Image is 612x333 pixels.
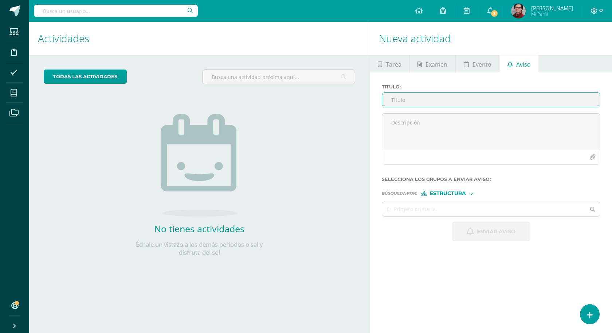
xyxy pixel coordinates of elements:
[456,55,499,72] a: Evento
[516,56,531,73] span: Aviso
[472,56,491,73] span: Evento
[382,93,600,107] input: Titulo
[161,114,238,217] img: no_activities.png
[382,202,586,216] input: Ej. Primero primaria
[531,11,573,17] span: Mi Perfil
[477,223,515,241] span: Enviar aviso
[511,4,526,18] img: c9a93b4e3ae5c871dba39c2d8a78a895.png
[38,22,361,55] h1: Actividades
[370,55,409,72] a: Tarea
[490,9,498,17] span: 3
[410,55,455,72] a: Examen
[430,191,466,195] span: Estructura
[379,22,603,55] h1: Nueva actividad
[386,56,401,73] span: Tarea
[531,4,573,12] span: [PERSON_NAME]
[499,55,538,72] a: Aviso
[203,70,354,84] input: Busca una actividad próxima aquí...
[452,222,530,241] button: Enviar aviso
[126,222,272,235] h2: No tienes actividades
[421,191,475,196] div: [object Object]
[382,191,417,195] span: Búsqueda por :
[382,84,600,90] label: Titulo :
[34,5,198,17] input: Busca un usuario...
[126,241,272,257] p: Échale un vistazo a los demás períodos o sal y disfruta del sol
[425,56,447,73] span: Examen
[382,177,600,182] label: Selecciona los grupos a enviar aviso :
[44,70,127,84] a: todas las Actividades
